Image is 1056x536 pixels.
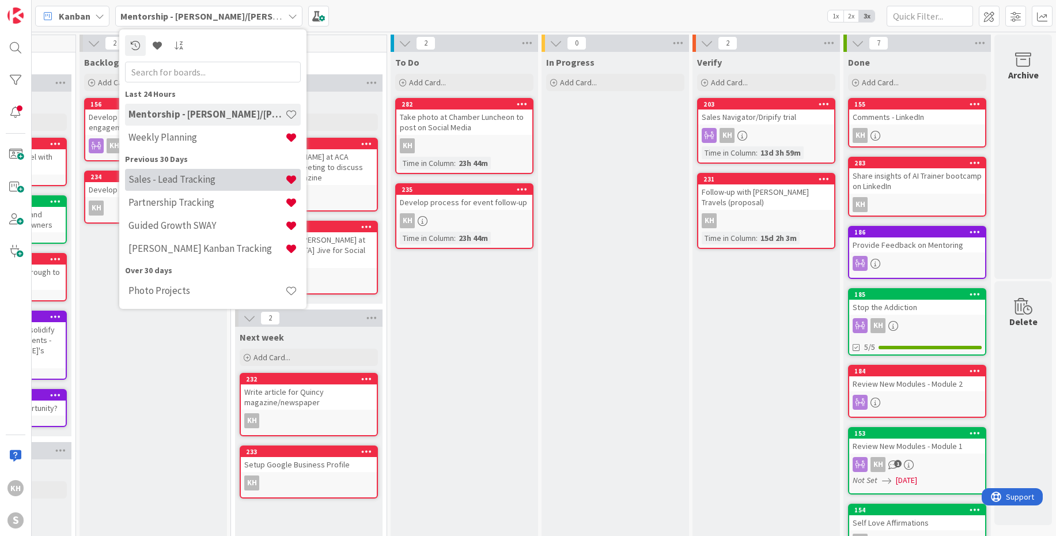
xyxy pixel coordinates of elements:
div: KH [241,413,377,428]
b: Mentorship - [PERSON_NAME]/[PERSON_NAME] [120,10,317,22]
div: 235 [396,184,532,195]
div: KH [85,201,221,216]
span: In Progress [546,56,595,68]
div: 232 [246,375,377,383]
div: Time in Column [400,157,454,169]
div: 283Share insights of AI Trainer bootcamp on LinkedIn [849,158,985,194]
div: Review New Modules - Module 1 [849,439,985,454]
div: KH [7,480,24,496]
a: 235Develop process for event follow-upKHTime in Column:23h 44m [395,183,533,249]
div: KH [244,475,259,490]
div: Time in Column [702,146,756,159]
div: Self Love Affirmations [849,515,985,530]
div: 284 [246,223,377,231]
a: 285Talk to [PERSON_NAME] at ACA meeting about meeting to discuss article in her magazineKH [240,138,378,212]
a: 203Sales Navigator/Dripify trialKHTime in Column:13d 3h 59m [697,98,835,164]
a: 284Take photo with [PERSON_NAME] at [GEOGRAPHIC_DATA] Jive for Social Media postKH [240,221,378,295]
div: Sales Navigator/Dripify trial [698,110,834,124]
div: 283 [849,158,985,168]
a: 232Write article for Quincy magazine/newspaperKH [240,373,378,436]
span: 0 [567,36,586,50]
span: Done [848,56,870,68]
div: 285Talk to [PERSON_NAME] at ACA meeting about meeting to discuss article in her magazine [241,139,377,185]
div: KH [853,197,868,212]
h4: Partnership Tracking [128,197,285,208]
div: 233Setup Google Business Profile [241,447,377,472]
img: Visit kanbanzone.com [7,7,24,24]
a: 153Review New Modules - Module 1KHNot Set[DATE] [848,427,986,495]
div: Take photo at Chamber Luncheon to post on Social Media [396,110,532,135]
div: Follow-up with [PERSON_NAME] Travels (proposal) [698,184,834,210]
a: 234Develop Web Landing PageKH [84,171,222,224]
span: Verify [697,56,722,68]
span: Next week [240,331,284,343]
span: Add Card... [98,77,135,88]
a: 282Take photo at Chamber Luncheon to post on Social MediaKHTime in Column:23h 44m [395,98,533,174]
span: 1 [894,460,902,467]
div: KH [396,213,532,228]
h4: Photo Projects [128,285,285,296]
div: 13d 3h 59m [758,146,804,159]
div: 185 [854,290,985,299]
div: 234 [85,172,221,182]
span: 5/5 [864,341,875,353]
div: Delete [1009,315,1038,329]
div: Provide Feedback on Mentoring [849,237,985,252]
div: Develop Web Landing Page [85,182,221,197]
a: 184Review New Modules - Module 2 [848,365,986,418]
span: 2 [718,36,737,50]
a: 156Develop stories from past client engagementsKH [84,98,222,161]
div: 233 [246,448,377,456]
div: Last 24 Hours [125,88,301,100]
div: 283 [854,159,985,167]
div: 235 [402,186,532,194]
div: 186 [849,227,985,237]
div: 282 [396,99,532,110]
div: 284Take photo with [PERSON_NAME] at [GEOGRAPHIC_DATA] Jive for Social Media post [241,222,377,268]
div: 232Write article for Quincy magazine/newspaper [241,374,377,410]
div: Develop process for event follow-up [396,195,532,210]
div: KH [720,128,735,143]
div: 234Develop Web Landing Page [85,172,221,197]
div: 185Stop the Addiction [849,289,985,315]
span: : [454,157,456,169]
div: 186Provide Feedback on Mentoring [849,227,985,252]
span: Add Card... [253,352,290,363]
div: 153Review New Modules - Module 1 [849,428,985,454]
div: 282Take photo at Chamber Luncheon to post on Social Media [396,99,532,135]
a: 233Setup Google Business ProfileKH [240,446,378,499]
div: 155Comments - LinkedIn [849,99,985,124]
div: 154 [849,505,985,515]
span: 3x [859,10,875,22]
span: To Do [395,56,419,68]
i: Not Set [853,475,877,485]
div: Time in Column [702,232,756,244]
div: Stop the Addiction [849,300,985,315]
div: 23h 44m [456,232,491,244]
div: KH [85,138,221,153]
span: : [756,232,758,244]
div: 203 [698,99,834,110]
div: 203Sales Navigator/Dripify trial [698,99,834,124]
h4: [PERSON_NAME] Kanban Tracking [128,243,285,254]
div: Develop stories from past client engagements [85,110,221,135]
div: 232 [241,374,377,384]
span: 2 [260,311,280,325]
div: 156 [85,99,221,110]
h4: Sales - Lead Tracking [128,173,285,185]
div: KH [698,128,834,143]
span: Add Card... [711,77,748,88]
div: 203 [703,100,834,108]
div: 153 [854,429,985,437]
span: 1x [828,10,843,22]
div: 185 [849,289,985,300]
div: Setup Google Business Profile [241,457,377,472]
span: 7 [869,36,888,50]
div: KH [870,318,885,333]
div: KH [849,457,985,472]
div: 285 [246,140,377,148]
div: 153 [849,428,985,439]
div: Share insights of AI Trainer bootcamp on LinkedIn [849,168,985,194]
input: Search for boards... [125,62,301,82]
div: KH [849,128,985,143]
